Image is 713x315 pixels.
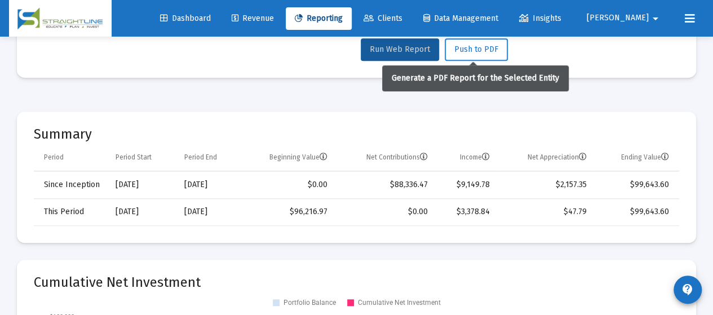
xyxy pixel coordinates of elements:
[621,153,669,162] div: Ending Value
[681,283,694,296] mat-icon: contact_support
[116,153,152,162] div: Period Start
[595,171,679,198] td: $99,643.60
[435,198,498,225] td: $3,378.84
[17,7,103,30] img: Dashboard
[454,45,498,54] span: Push to PDF
[176,144,241,171] td: Column Period End
[587,14,649,23] span: [PERSON_NAME]
[34,171,108,198] td: Since Inception
[151,7,220,30] a: Dashboard
[519,14,561,23] span: Insights
[361,38,439,61] button: Run Web Report
[460,153,490,162] div: Income
[286,7,352,30] a: Reporting
[269,153,327,162] div: Beginning Value
[184,179,233,190] div: [DATE]
[423,14,498,23] span: Data Management
[355,7,411,30] a: Clients
[34,144,679,226] div: Data grid
[34,128,679,140] mat-card-title: Summary
[242,171,335,198] td: $0.00
[573,7,676,29] button: [PERSON_NAME]
[34,144,108,171] td: Column Period
[108,144,176,171] td: Column Period Start
[242,198,335,225] td: $96,216.97
[595,198,679,225] td: $99,643.60
[510,7,570,30] a: Insights
[649,7,662,30] mat-icon: arrow_drop_down
[34,277,679,288] mat-card-title: Cumulative Net Investment
[335,171,436,198] td: $88,336.47
[184,153,217,162] div: Period End
[498,144,595,171] td: Column Net Appreciation
[414,7,507,30] a: Data Management
[498,198,595,225] td: $47.79
[370,45,430,54] span: Run Web Report
[358,299,441,307] text: Cumulative Net Investment
[498,171,595,198] td: $2,157.35
[116,179,169,190] div: [DATE]
[295,14,343,23] span: Reporting
[528,153,587,162] div: Net Appreciation
[335,198,436,225] td: $0.00
[242,144,335,171] td: Column Beginning Value
[223,7,283,30] a: Revenue
[232,14,274,23] span: Revenue
[364,14,402,23] span: Clients
[435,144,498,171] td: Column Income
[335,144,436,171] td: Column Net Contributions
[595,144,679,171] td: Column Ending Value
[435,171,498,198] td: $9,149.78
[284,299,336,307] text: Portfolio Balance
[116,206,169,218] div: [DATE]
[44,153,64,162] div: Period
[184,206,233,218] div: [DATE]
[366,153,427,162] div: Net Contributions
[160,14,211,23] span: Dashboard
[34,198,108,225] td: This Period
[445,38,508,61] button: Push to PDF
